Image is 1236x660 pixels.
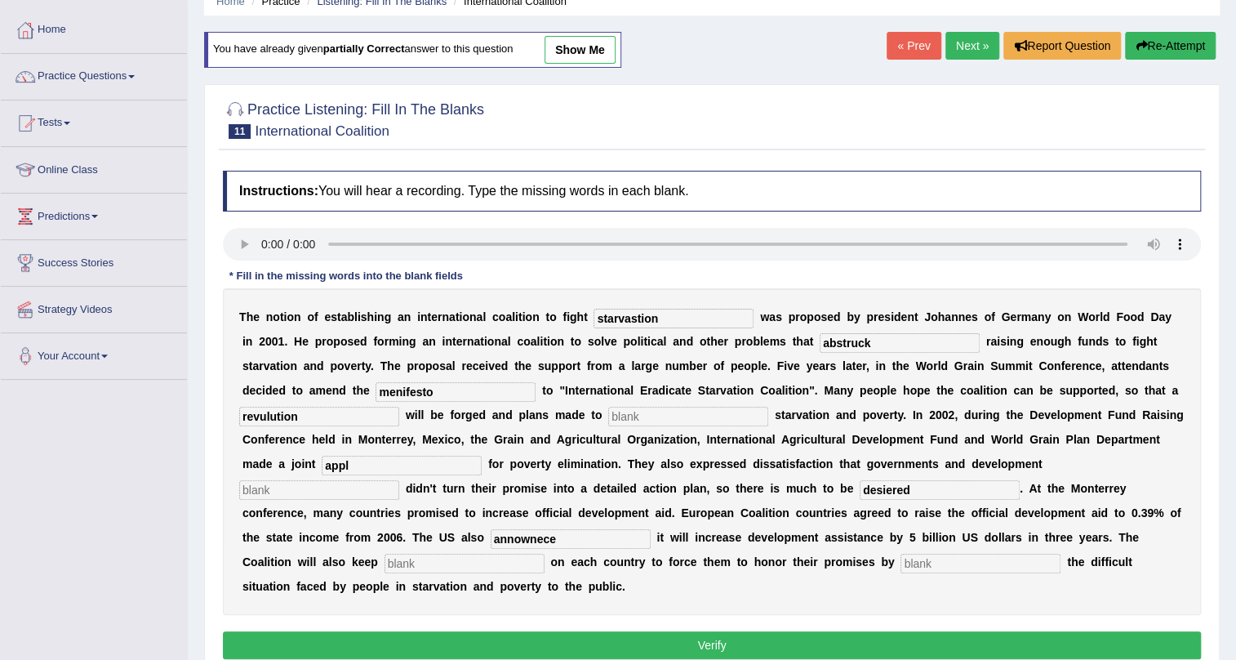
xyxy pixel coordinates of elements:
b: i [442,335,445,348]
b: h [938,310,945,323]
b: f [373,335,377,348]
b: e [718,335,724,348]
b: e [878,310,884,323]
b: f [1132,335,1136,348]
b: e [1029,335,1036,348]
b: n [1088,335,1096,348]
button: Re-Attempt [1125,32,1216,60]
b: s [242,359,249,372]
b: i [242,335,246,348]
b: s [776,310,782,323]
b: t [792,335,796,348]
b: t [337,310,341,323]
b: t [276,359,280,372]
b: a [252,359,259,372]
b: a [476,310,482,323]
b: r [438,310,442,323]
b: m [769,335,779,348]
b: c [473,359,479,372]
a: Home [1,7,187,48]
input: blank [239,407,399,426]
b: G [1001,310,1010,323]
b: a [269,359,276,372]
div: You have already given answer to this question [204,32,621,68]
b: e [350,359,357,372]
b: h [247,310,254,323]
b: t [914,310,918,323]
b: n [445,335,452,348]
b: a [505,310,512,323]
input: blank [491,529,651,549]
b: o [487,335,495,348]
b: p [551,359,558,372]
b: c [492,310,499,323]
b: F [1116,310,1123,323]
b: r [385,335,389,348]
b: p [735,335,742,348]
b: t [584,310,588,323]
b: t [545,310,549,323]
b: 0 [265,335,272,348]
b: o [273,310,280,323]
b: i [280,359,283,372]
b: a [673,335,679,348]
a: Strategy Videos [1,287,187,328]
b: y [854,310,860,323]
b: a [422,335,429,348]
b: n [290,359,297,372]
b: b [847,310,854,323]
b: r [357,359,361,372]
b: 1 [278,335,285,348]
b: t [810,335,814,348]
b: o [630,335,638,348]
b: r [1016,310,1020,323]
b: e [324,310,331,323]
b: p [558,359,566,372]
b: t [643,335,647,348]
b: b [753,335,760,348]
b: n [429,335,436,348]
a: show me [545,36,616,64]
b: o [1057,310,1065,323]
b: r [259,359,263,372]
b: f [1078,335,1082,348]
button: Verify [223,631,1201,659]
b: n [1065,310,1072,323]
b: p [315,335,322,348]
b: n [467,335,474,348]
b: a [1031,310,1038,323]
b: o [1043,335,1051,348]
b: n [679,335,687,348]
b: g [570,310,577,323]
b: i [398,335,402,348]
b: i [647,335,651,348]
b: n [309,359,317,372]
b: v [345,359,351,372]
b: l [601,335,604,348]
b: i [485,359,488,372]
a: Practice Questions [1,54,187,95]
b: e [353,335,360,348]
b: u [545,359,552,372]
b: n [532,310,540,323]
b: s [331,310,337,323]
b: t [543,335,547,348]
b: r [322,335,326,348]
b: n [402,335,409,348]
b: r [462,335,466,348]
b: m [1021,310,1031,323]
a: Tests [1,100,187,141]
b: o [462,310,469,323]
b: n [1036,335,1043,348]
b: l [536,335,540,348]
b: T [380,359,388,372]
b: l [452,359,456,372]
b: e [466,359,473,372]
b: l [1100,310,1103,323]
b: d [894,310,901,323]
b: i [417,310,420,323]
b: a [398,310,404,323]
b: t [1115,335,1119,348]
b: t [518,310,522,323]
b: s [971,310,978,323]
